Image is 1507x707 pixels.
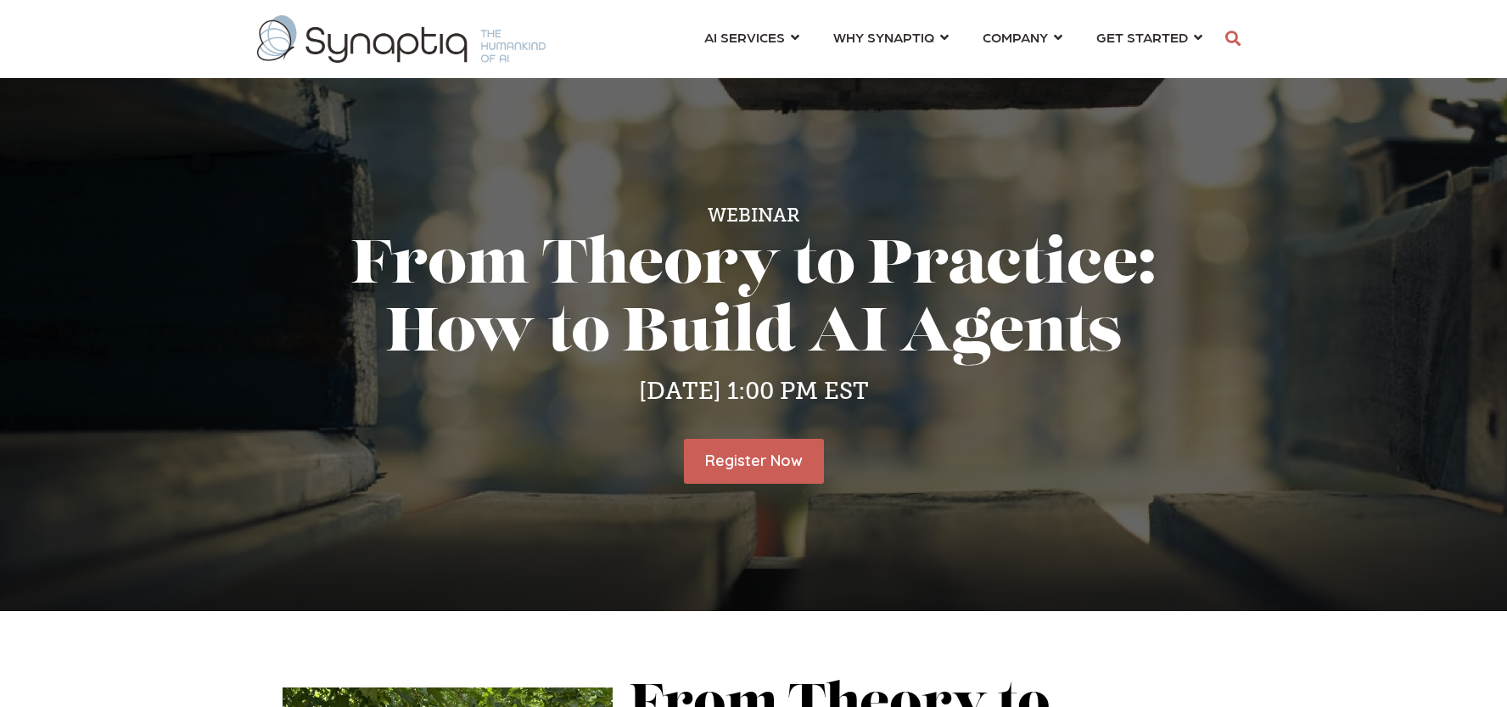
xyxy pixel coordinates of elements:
[687,8,1219,70] nav: menu
[833,21,949,53] a: WHY SYNAPTIQ
[283,234,1224,368] h1: From Theory to Practice: How to Build AI Agents
[833,25,934,48] span: WHY SYNAPTIQ
[283,377,1224,406] h4: [DATE] 1:00 PM EST
[1096,21,1202,53] a: GET STARTED
[983,21,1062,53] a: COMPANY
[283,205,1224,227] h5: Webinar
[704,21,799,53] a: AI SERVICES
[257,15,546,63] img: synaptiq logo-1
[704,25,785,48] span: AI SERVICES
[684,439,824,484] a: Register Now
[1096,25,1188,48] span: GET STARTED
[983,25,1048,48] span: COMPANY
